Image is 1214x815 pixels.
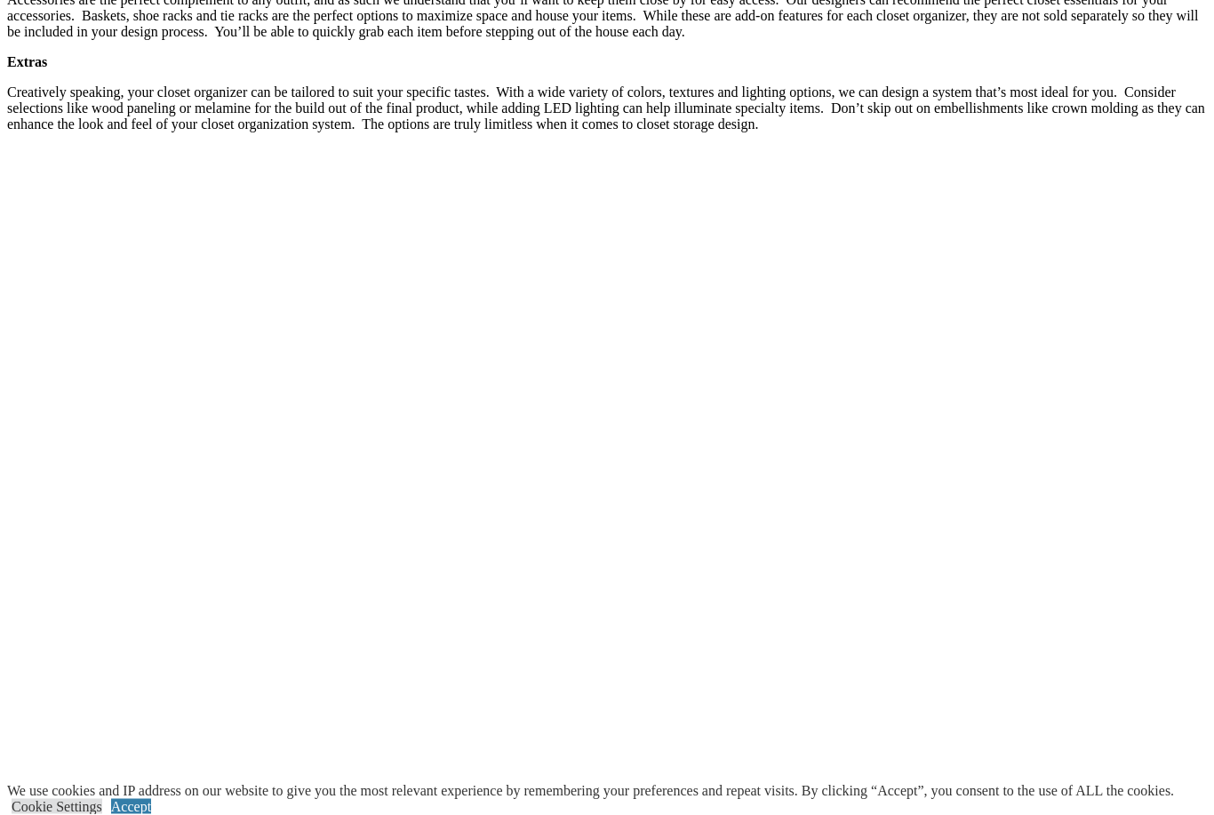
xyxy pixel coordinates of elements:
[12,799,102,814] a: Cookie Settings
[111,799,151,814] a: Accept
[7,783,1174,799] div: We use cookies and IP address on our website to give you the most relevant experience by remember...
[7,84,1207,132] p: Creatively speaking, your closet organizer can be tailored to suit your specific tastes. With a w...
[7,54,47,69] strong: Extras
